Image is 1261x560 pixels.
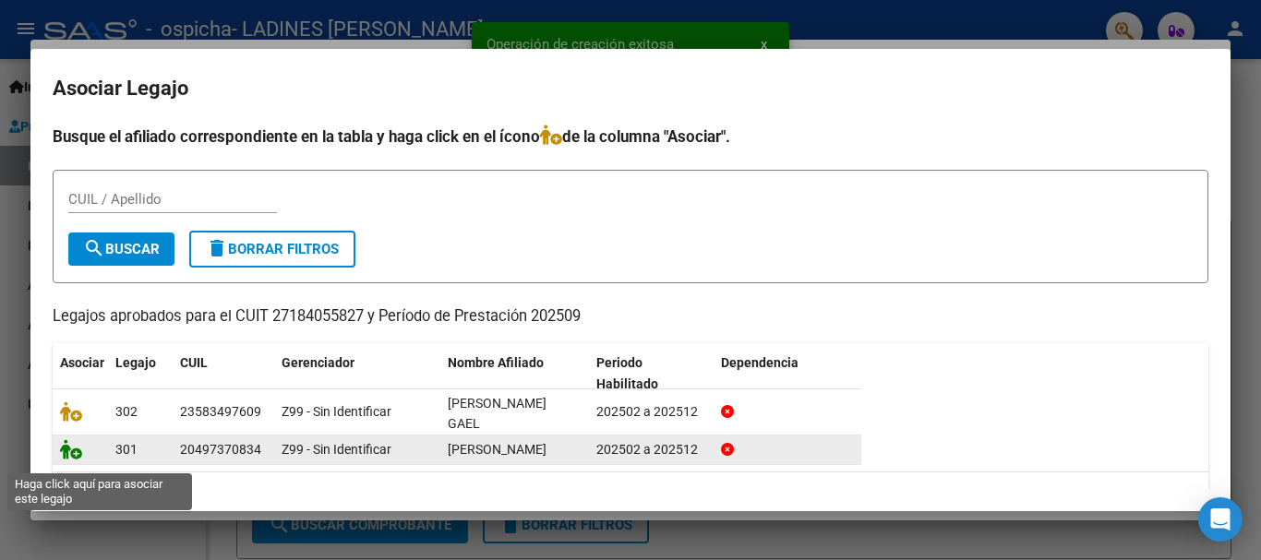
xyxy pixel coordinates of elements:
[282,404,391,419] span: Z99 - Sin Identificar
[180,355,208,370] span: CUIL
[180,401,261,423] div: 23583497609
[53,472,1208,518] div: 2 registros
[53,71,1208,106] h2: Asociar Legajo
[596,439,706,460] div: 202502 a 202512
[714,343,862,404] datatable-header-cell: Dependencia
[83,241,160,257] span: Buscar
[440,343,589,404] datatable-header-cell: Nombre Afiliado
[1198,497,1243,542] div: Open Intercom Messenger
[448,355,544,370] span: Nombre Afiliado
[448,396,546,432] span: VILCHES RAMIREZ MATIAS GAEL
[53,125,1208,149] h4: Busque el afiliado correspondiente en la tabla y haga click en el ícono de la columna "Asociar".
[274,343,440,404] datatable-header-cell: Gerenciador
[448,442,546,457] span: VILCHES RAMIREZ LAUTARO JOAQUIN
[53,343,108,404] datatable-header-cell: Asociar
[83,237,105,259] mat-icon: search
[68,232,174,266] button: Buscar
[282,355,354,370] span: Gerenciador
[180,439,261,460] div: 20497370834
[115,404,138,419] span: 302
[721,355,799,370] span: Dependencia
[173,343,274,404] datatable-header-cell: CUIL
[206,241,339,257] span: Borrar Filtros
[206,237,228,259] mat-icon: delete
[596,401,706,423] div: 202502 a 202512
[53,305,1208,328] p: Legajos aprobados para el CUIT 27184055827 y Período de Prestación 202509
[60,355,104,370] span: Asociar
[115,355,156,370] span: Legajo
[589,343,714,404] datatable-header-cell: Periodo Habilitado
[115,442,138,457] span: 301
[189,231,355,268] button: Borrar Filtros
[108,343,173,404] datatable-header-cell: Legajo
[596,355,658,391] span: Periodo Habilitado
[282,442,391,457] span: Z99 - Sin Identificar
